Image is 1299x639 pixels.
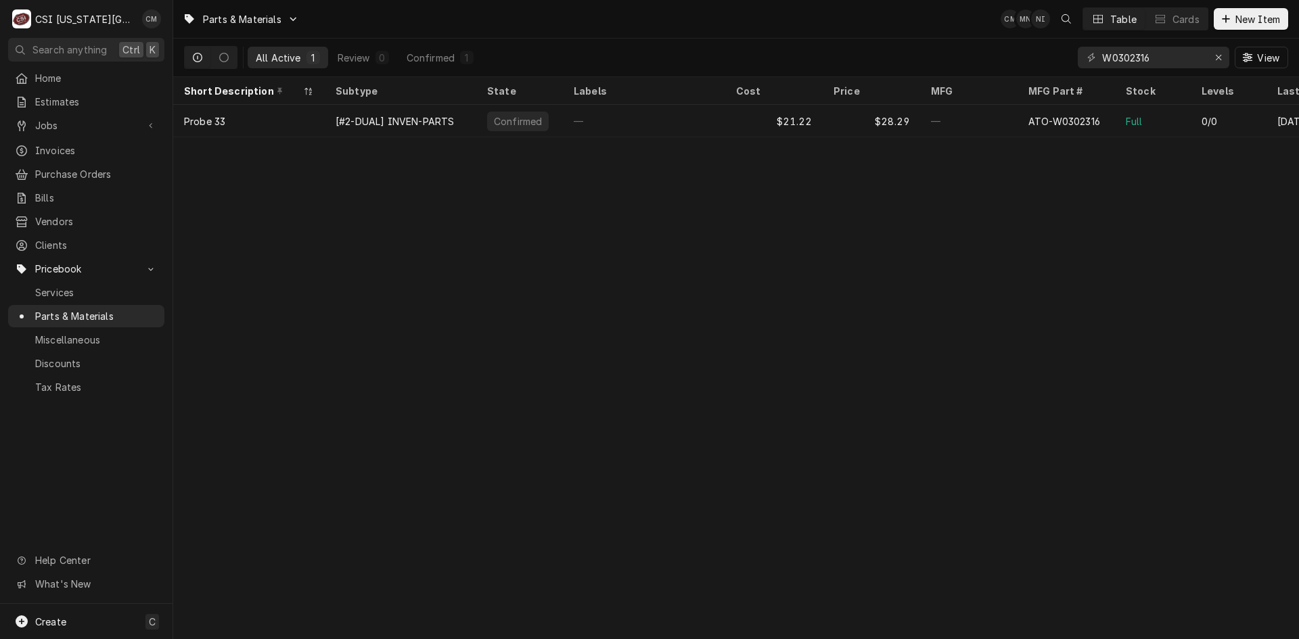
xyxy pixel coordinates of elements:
[8,258,164,280] a: Go to Pricebook
[8,210,164,233] a: Vendors
[8,573,164,595] a: Go to What's New
[463,51,471,65] div: 1
[8,114,164,137] a: Go to Jobs
[8,234,164,256] a: Clients
[256,51,301,65] div: All Active
[1202,114,1217,128] div: 0/0
[35,71,158,85] span: Home
[736,84,809,98] div: Cost
[35,616,66,628] span: Create
[35,167,158,181] span: Purchase Orders
[35,118,137,133] span: Jobs
[12,9,31,28] div: C
[35,285,158,300] span: Services
[35,191,158,205] span: Bills
[142,9,161,28] div: CM
[1028,84,1101,98] div: MFG Part #
[8,549,164,571] a: Go to Help Center
[35,309,158,323] span: Parts & Materials
[150,43,156,57] span: K
[35,95,158,109] span: Estimates
[8,163,164,185] a: Purchase Orders
[8,139,164,162] a: Invoices
[8,376,164,398] a: Tax Rates
[1126,114,1143,128] div: Full
[309,51,317,65] div: 1
[8,91,164,113] a: Estimates
[1016,9,1035,28] div: Melissa Nehls's Avatar
[8,38,164,62] button: Search anythingCtrlK
[35,356,158,371] span: Discounts
[487,84,549,98] div: State
[1110,12,1137,26] div: Table
[1028,114,1100,128] div: ATO-W0302316
[574,84,714,98] div: Labels
[35,553,156,567] span: Help Center
[1001,9,1020,28] div: Chancellor Morris's Avatar
[8,67,164,89] a: Home
[32,43,107,57] span: Search anything
[35,214,158,229] span: Vendors
[563,105,725,137] div: —
[8,187,164,209] a: Bills
[35,143,158,158] span: Invoices
[142,9,161,28] div: Chancellor Morris's Avatar
[1055,8,1077,30] button: Open search
[725,105,823,137] div: $21.22
[8,281,164,304] a: Services
[920,105,1018,137] div: —
[1016,9,1035,28] div: MN
[8,352,164,375] a: Discounts
[1202,84,1253,98] div: Levels
[378,51,386,65] div: 0
[834,84,907,98] div: Price
[1254,51,1282,65] span: View
[35,238,158,252] span: Clients
[149,615,156,629] span: C
[35,262,137,276] span: Pricebook
[203,12,281,26] span: Parts & Materials
[1031,9,1050,28] div: Nate Ingram's Avatar
[1208,47,1229,68] button: Erase input
[1214,8,1288,30] button: New Item
[823,105,920,137] div: $28.29
[35,577,156,591] span: What's New
[1235,47,1288,68] button: View
[184,114,225,128] div: Probe 33
[12,9,31,28] div: CSI Kansas City's Avatar
[35,380,158,394] span: Tax Rates
[493,114,543,128] div: Confirmed
[338,51,370,65] div: Review
[336,114,454,128] div: [#2-DUAL] INVEN-PARTS
[35,333,158,347] span: Miscellaneous
[931,84,1004,98] div: MFG
[122,43,140,57] span: Ctrl
[35,12,135,26] div: CSI [US_STATE][GEOGRAPHIC_DATA]
[1126,84,1177,98] div: Stock
[8,305,164,327] a: Parts & Materials
[1172,12,1200,26] div: Cards
[184,84,300,98] div: Short Description
[8,329,164,351] a: Miscellaneous
[407,51,455,65] div: Confirmed
[336,84,463,98] div: Subtype
[1102,47,1204,68] input: Keyword search
[1031,9,1050,28] div: NI
[1233,12,1283,26] span: New Item
[1001,9,1020,28] div: CM
[177,8,304,30] a: Go to Parts & Materials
